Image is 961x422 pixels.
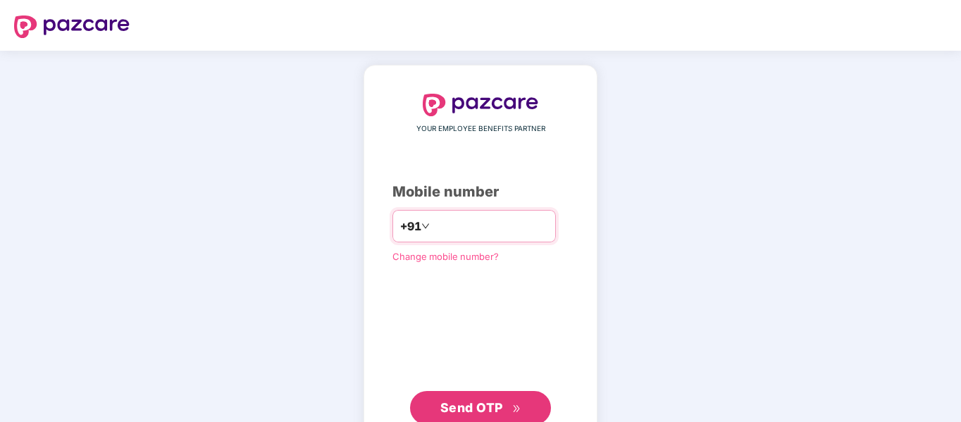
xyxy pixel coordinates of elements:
[392,181,569,203] div: Mobile number
[421,222,430,230] span: down
[512,404,521,414] span: double-right
[416,123,545,135] span: YOUR EMPLOYEE BENEFITS PARTNER
[400,218,421,235] span: +91
[392,251,499,262] a: Change mobile number?
[14,15,130,38] img: logo
[423,94,538,116] img: logo
[440,400,503,415] span: Send OTP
